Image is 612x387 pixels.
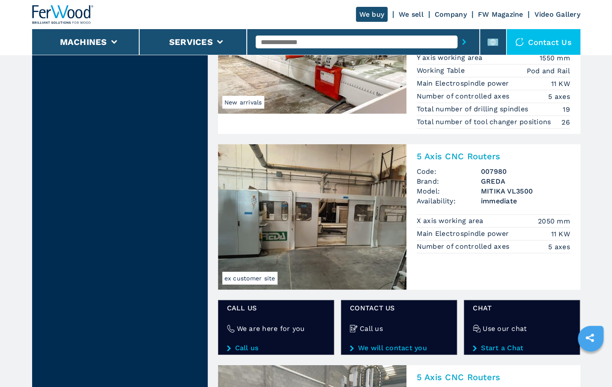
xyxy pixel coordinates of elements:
[540,53,570,63] em: 1550 mm
[538,216,570,226] em: 2050 mm
[417,186,481,196] span: Model:
[399,10,424,18] a: We sell
[169,37,213,47] button: Services
[481,167,570,176] h3: 007980
[227,325,235,333] img: We are here for you
[360,324,383,333] h4: Call us
[417,167,481,176] span: Code:
[417,229,511,238] p: Main Electrospindle power
[218,144,580,290] a: 5 Axis CNC Routers GREDA MITIKA VL3500ex customer site5 Axis CNC RoutersCode:007980Brand:GREDAMod...
[478,10,523,18] a: FW Magazine
[457,32,471,52] button: submit-button
[481,196,570,206] span: immediate
[417,372,570,382] h2: 5 Axis CNC Routers
[483,324,527,333] h4: Use our chat
[350,325,358,333] img: Call us
[218,144,406,290] img: 5 Axis CNC Routers GREDA MITIKA VL3500
[548,92,570,101] em: 5 axes
[563,104,570,114] em: 19
[222,272,278,285] span: ex customer site
[417,176,481,186] span: Brand:
[534,10,580,18] a: Video Gallery
[417,79,511,88] p: Main Electrospindle power
[548,242,570,252] em: 5 axes
[227,303,325,313] span: Call us
[481,176,570,186] h3: GREDA
[481,186,570,196] h3: MITIKA VL3500
[417,117,553,127] p: Total number of tool changer positions
[551,79,570,89] em: 11 KW
[435,10,467,18] a: Company
[576,348,606,381] iframe: Chat
[527,66,570,76] em: Pod and Rail
[350,303,448,313] span: CONTACT US
[579,327,600,348] a: sharethis
[561,117,570,127] em: 26
[350,344,448,352] a: We will contact you
[473,325,481,333] img: Use our chat
[237,324,305,333] h4: We are here for you
[417,216,486,226] p: X axis working area
[417,151,570,161] h2: 5 Axis CNC Routers
[417,196,481,206] span: Availability:
[417,66,467,75] p: Working Table
[473,303,571,313] span: Chat
[417,242,512,251] p: Number of controlled axes
[32,5,94,24] img: Ferwood
[417,92,512,101] p: Number of controlled axes
[417,53,485,63] p: Y axis working area
[507,29,580,55] div: Contact us
[551,229,570,239] em: 11 KW
[60,37,107,47] button: Machines
[515,38,524,46] img: Contact us
[222,96,264,109] span: New arrivals
[473,344,571,352] a: Start a Chat
[356,7,388,22] a: We buy
[417,104,531,114] p: Total number of drilling spindles
[227,344,325,352] a: Call us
